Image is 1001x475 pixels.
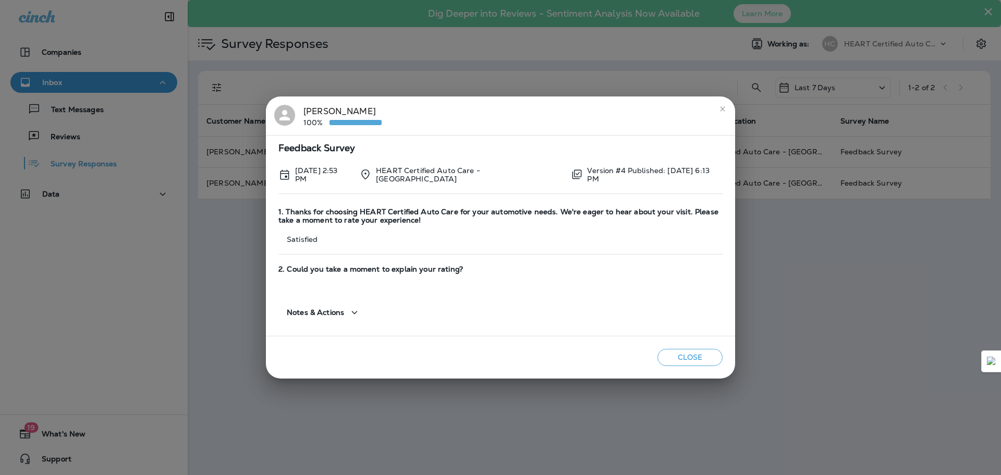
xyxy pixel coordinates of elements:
p: Satisfied [278,235,723,243]
img: Detect Auto [987,357,996,366]
p: Version #4 Published: [DATE] 6:13 PM [587,166,723,183]
span: Notes & Actions [287,308,344,317]
p: HEART Certified Auto Care - [GEOGRAPHIC_DATA] [376,166,562,183]
span: Feedback Survey [278,144,723,153]
span: 2. Could you take a moment to explain your rating? [278,265,723,274]
p: Sep 29, 2025 2:53 PM [295,166,351,183]
div: [PERSON_NAME] [303,105,382,127]
p: 100% [303,118,329,127]
button: Close [657,349,723,366]
span: 1. Thanks for choosing HEART Certified Auto Care for your automotive needs. We're eager to hear a... [278,208,723,225]
button: Notes & Actions [278,298,369,327]
button: close [714,101,731,117]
